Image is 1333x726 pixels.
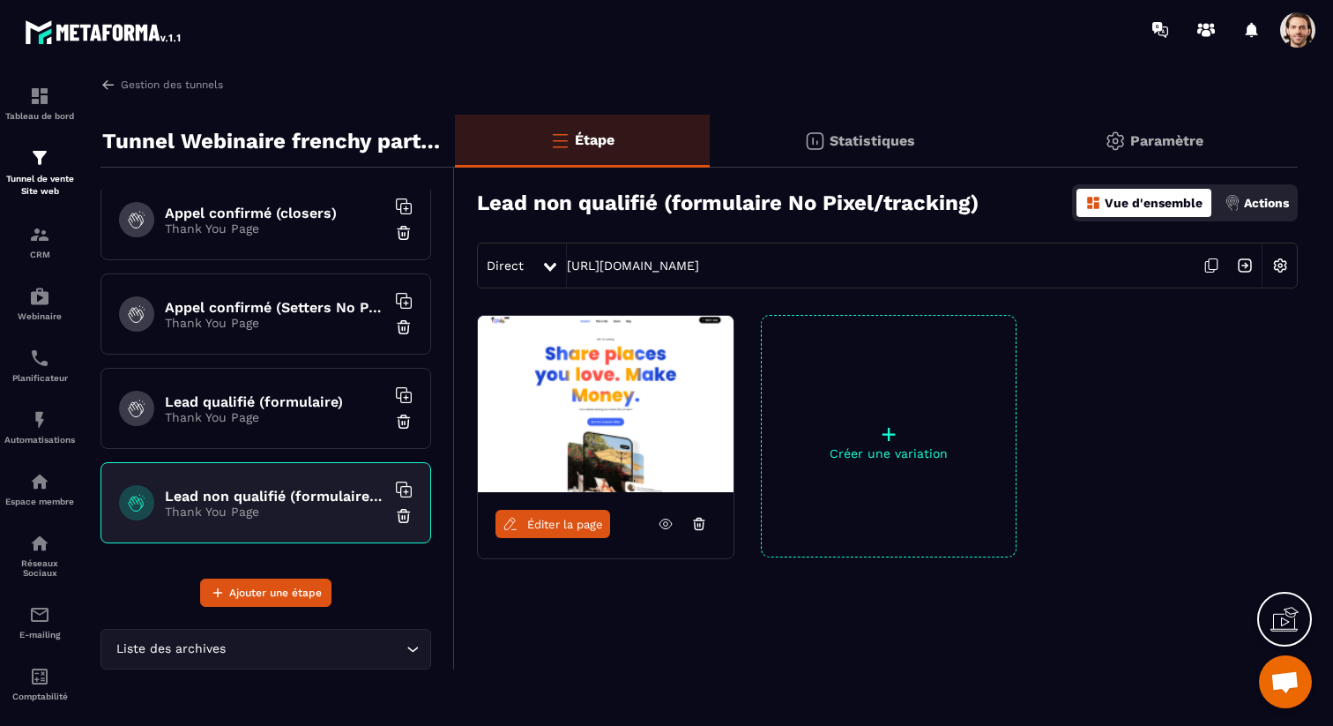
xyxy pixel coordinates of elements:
img: setting-gr.5f69749f.svg [1105,131,1126,152]
input: Search for option [229,640,402,659]
img: actions.d6e523a2.png [1225,195,1240,211]
img: trash [395,318,413,336]
img: trash [395,413,413,430]
button: Ajouter une étape [200,579,331,607]
h3: Lead non qualifié (formulaire No Pixel/tracking) [477,191,979,215]
p: Thank You Page [165,410,385,424]
a: emailemailE-mailing [4,591,75,653]
p: Réseaux Sociaux [4,558,75,578]
p: Tunnel de vente Site web [4,173,75,198]
a: automationsautomationsAutomatisations [4,396,75,458]
h6: Appel confirmé (closers) [165,205,385,221]
p: E-mailing [4,630,75,640]
img: bars-o.4a397970.svg [549,130,570,151]
span: Ajouter une étape [229,584,322,602]
h6: Lead non qualifié (formulaire No Pixel/tracking) [165,488,385,505]
p: Webinaire [4,311,75,321]
img: scheduler [29,348,50,369]
img: stats.20deebd0.svg [804,131,825,152]
p: Paramètre [1130,132,1203,149]
p: Thank You Page [165,221,385,236]
a: automationsautomationsEspace membre [4,458,75,520]
a: formationformationTunnel de vente Site web [4,134,75,211]
a: schedulerschedulerPlanificateur [4,334,75,396]
a: social-networksocial-networkRéseaux Sociaux [4,520,75,591]
a: automationsautomationsWebinaire [4,273,75,334]
p: + [762,422,1016,446]
img: image [478,316,734,492]
p: Actions [1244,196,1289,210]
a: Éditer la page [495,510,610,538]
img: setting-w.858f3a88.svg [1263,249,1297,282]
h6: Appel confirmé (Setters No Pixel/tracking) [165,299,385,316]
h6: Lead qualifié (formulaire) [165,393,385,410]
img: dashboard-orange.40269519.svg [1085,195,1101,211]
img: automations [29,471,50,492]
a: accountantaccountantComptabilité [4,653,75,715]
img: arrow [101,77,116,93]
p: Planificateur [4,373,75,383]
a: [URL][DOMAIN_NAME] [567,258,699,273]
p: CRM [4,250,75,259]
img: automations [29,286,50,307]
p: Automatisations [4,435,75,445]
span: Direct [487,258,524,273]
p: Tunnel Webinaire frenchy partners [102,123,442,159]
img: trash [395,507,413,525]
span: Liste des archives [112,640,229,659]
img: formation [29,86,50,107]
img: trash [395,224,413,242]
p: Vue d'ensemble [1105,196,1203,210]
img: formation [29,147,50,168]
span: Éditer la page [527,518,603,531]
a: formationformationTableau de bord [4,72,75,134]
a: formationformationCRM [4,211,75,273]
p: Comptabilité [4,692,75,701]
img: automations [29,409,50,430]
a: Gestion des tunnels [101,77,223,93]
p: Thank You Page [165,316,385,330]
img: social-network [29,533,50,554]
p: Tableau de bord [4,111,75,121]
img: formation [29,224,50,245]
p: Espace membre [4,497,75,506]
p: Créer une variation [762,446,1016,460]
img: logo [25,16,183,48]
p: Statistiques [830,132,915,149]
img: arrow-next.bcc2205e.svg [1228,249,1262,282]
img: accountant [29,666,50,687]
div: Search for option [101,629,431,670]
p: Thank You Page [165,505,385,519]
p: Étape [575,131,614,148]
img: email [29,604,50,625]
a: Ouvrir le chat [1259,655,1312,708]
